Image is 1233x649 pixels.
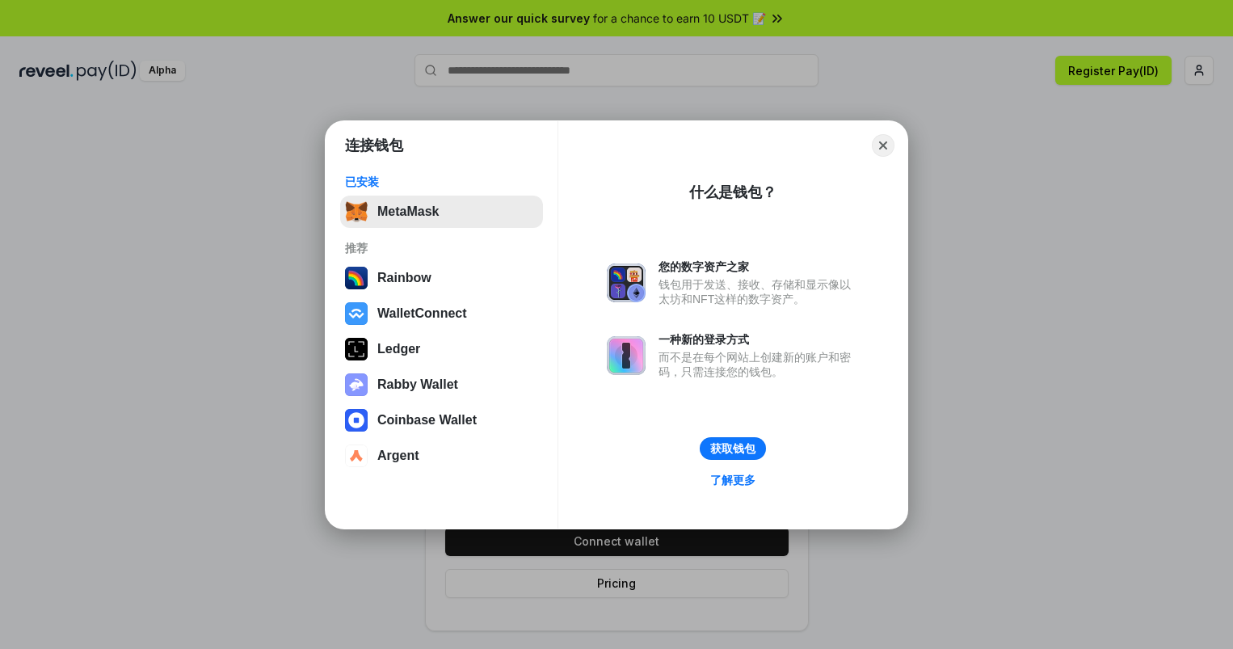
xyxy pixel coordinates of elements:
div: 获取钱包 [710,441,755,456]
div: Argent [377,449,419,463]
div: 一种新的登录方式 [659,332,859,347]
button: Ledger [340,333,543,365]
div: Ledger [377,342,420,356]
button: Coinbase Wallet [340,404,543,436]
button: 获取钱包 [700,437,766,460]
div: WalletConnect [377,306,467,321]
img: svg+xml,%3Csvg%20width%3D%2228%22%20height%3D%2228%22%20viewBox%3D%220%200%2028%2028%22%20fill%3D... [345,409,368,432]
div: Rainbow [377,271,431,285]
img: svg+xml,%3Csvg%20xmlns%3D%22http%3A%2F%2Fwww.w3.org%2F2000%2Fsvg%22%20fill%3D%22none%22%20viewBox... [607,336,646,375]
div: 而不是在每个网站上创建新的账户和密码，只需连接您的钱包。 [659,350,859,379]
div: 已安装 [345,175,538,189]
div: 了解更多 [710,473,755,487]
button: MetaMask [340,196,543,228]
img: svg+xml,%3Csvg%20width%3D%2228%22%20height%3D%2228%22%20viewBox%3D%220%200%2028%2028%22%20fill%3D... [345,302,368,325]
button: Close [872,134,894,157]
div: 钱包用于发送、接收、存储和显示像以太坊和NFT这样的数字资产。 [659,277,859,306]
img: svg+xml,%3Csvg%20xmlns%3D%22http%3A%2F%2Fwww.w3.org%2F2000%2Fsvg%22%20fill%3D%22none%22%20viewBox... [607,263,646,302]
img: svg+xml,%3Csvg%20fill%3D%22none%22%20height%3D%2233%22%20viewBox%3D%220%200%2035%2033%22%20width%... [345,200,368,223]
h1: 连接钱包 [345,136,403,155]
img: svg+xml,%3Csvg%20xmlns%3D%22http%3A%2F%2Fwww.w3.org%2F2000%2Fsvg%22%20width%3D%2228%22%20height%3... [345,338,368,360]
div: Coinbase Wallet [377,413,477,428]
img: svg+xml,%3Csvg%20width%3D%2228%22%20height%3D%2228%22%20viewBox%3D%220%200%2028%2028%22%20fill%3D... [345,445,368,467]
img: svg+xml,%3Csvg%20xmlns%3D%22http%3A%2F%2Fwww.w3.org%2F2000%2Fsvg%22%20fill%3D%22none%22%20viewBox... [345,373,368,396]
button: Rabby Wallet [340,369,543,401]
button: Argent [340,440,543,472]
div: 您的数字资产之家 [659,259,859,274]
img: svg+xml,%3Csvg%20width%3D%22120%22%20height%3D%22120%22%20viewBox%3D%220%200%20120%20120%22%20fil... [345,267,368,289]
button: Rainbow [340,262,543,294]
div: MetaMask [377,204,439,219]
a: 了解更多 [701,470,765,491]
div: Rabby Wallet [377,377,458,392]
div: 什么是钱包？ [689,183,776,202]
button: WalletConnect [340,297,543,330]
div: 推荐 [345,241,538,255]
